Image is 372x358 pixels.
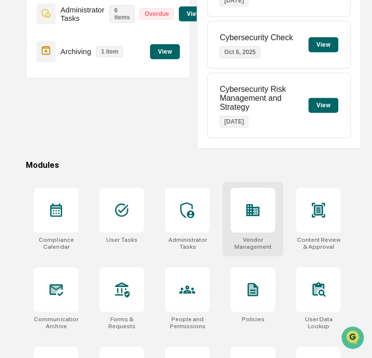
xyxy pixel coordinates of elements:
p: Overdue [140,8,174,19]
div: Administrator Tasks [165,236,210,250]
button: View [308,37,338,52]
button: View [308,98,338,113]
div: 🔎 [10,196,18,204]
p: [DATE] [220,116,248,128]
p: Oct 6, 2025 [220,46,260,58]
iframe: Open customer support [340,325,367,352]
a: 🔎Data Lookup [6,191,67,209]
a: 🗄️Attestations [68,172,127,190]
div: Compliance Calendar [34,236,78,250]
img: 1746055101610-c473b297-6a78-478c-a979-82029cc54cd1 [10,75,28,93]
div: Vendor Management [230,236,275,250]
div: We're offline, we'll be back soon [45,85,141,93]
div: Policies [241,316,264,323]
div: User Data Lookup [296,316,341,330]
div: Past conversations [10,110,67,118]
a: View [179,8,209,18]
div: 🗄️ [72,177,80,185]
div: People and Permissions [165,316,210,330]
span: Data Lookup [20,195,63,205]
button: View [150,44,180,59]
img: Sigrid Alegria [10,125,26,141]
p: 6 items [109,5,135,23]
p: Cybersecurity Risk Management and Strategy [220,85,308,112]
span: Pylon [99,219,120,226]
span: [PERSON_NAME] [31,135,80,143]
span: Preclearance [20,176,64,186]
p: Administrator Tasks [61,5,104,22]
p: How can we help? [10,20,181,36]
span: • [82,135,86,143]
p: Cybersecurity Check [220,33,293,42]
div: 🖐️ [10,177,18,185]
span: Attestations [82,176,123,186]
p: 1 item [96,46,123,57]
div: User Tasks [106,236,138,243]
button: Start new chat [169,78,181,90]
div: Start new chat [45,75,163,85]
button: See all [154,108,181,120]
div: Content Review & Approval [296,236,341,250]
div: Communications Archive [34,316,78,330]
a: 🖐️Preclearance [6,172,68,190]
p: Archiving [61,47,91,56]
a: View [150,46,180,56]
div: Forms & Requests [99,316,144,330]
img: 8933085812038_c878075ebb4cc5468115_72.jpg [21,75,39,93]
button: View [179,6,209,21]
div: Modules [26,160,361,170]
span: [DATE] [88,135,108,143]
a: Powered byPylon [70,218,120,226]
